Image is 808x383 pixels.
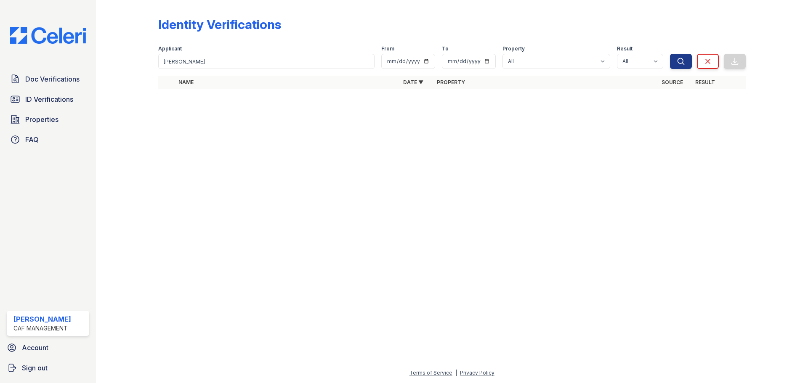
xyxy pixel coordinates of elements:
a: FAQ [7,131,89,148]
div: Identity Verifications [158,17,281,32]
a: Privacy Policy [460,370,494,376]
a: Property [437,79,465,85]
a: Sign out [3,359,93,376]
a: Terms of Service [409,370,452,376]
a: Result [695,79,715,85]
label: From [381,45,394,52]
label: To [442,45,449,52]
input: Search by name or phone number [158,54,375,69]
a: Date ▼ [403,79,423,85]
label: Applicant [158,45,182,52]
a: Name [178,79,194,85]
a: Properties [7,111,89,128]
span: FAQ [25,135,39,145]
label: Result [617,45,633,52]
img: CE_Logo_Blue-a8612792a0a2168367f1c8372b55b34899dd931a85d93a1a3d3e32e68fde9ad4.png [3,27,93,44]
a: Doc Verifications [7,71,89,87]
div: CAF Management [13,324,71,333]
div: [PERSON_NAME] [13,314,71,324]
span: Sign out [22,363,48,373]
span: Doc Verifications [25,74,80,84]
a: Source [662,79,683,85]
span: Properties [25,114,58,124]
a: ID Verifications [7,91,89,108]
label: Property [502,45,525,52]
a: Account [3,339,93,356]
span: ID Verifications [25,94,73,104]
span: Account [22,343,48,353]
div: | [455,370,457,376]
